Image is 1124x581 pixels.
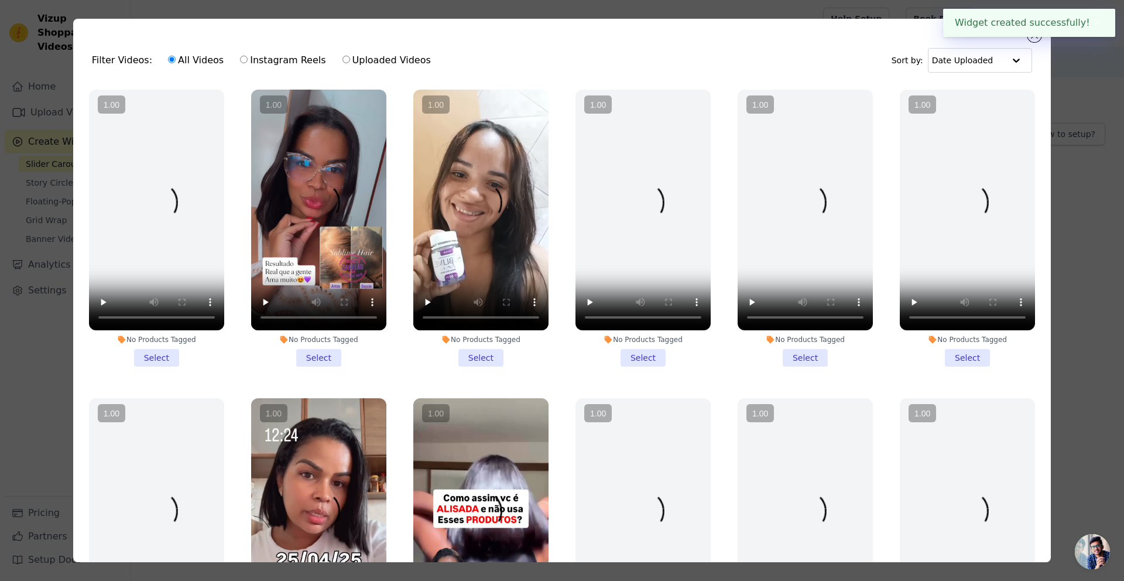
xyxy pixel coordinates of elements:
[943,9,1115,37] div: Widget created successfully!
[92,47,437,74] div: Filter Videos:
[413,335,549,344] div: No Products Tagged
[892,48,1033,73] div: Sort by:
[575,335,711,344] div: No Products Tagged
[738,335,873,344] div: No Products Tagged
[1075,534,1110,569] div: Bate-papo aberto
[167,53,224,68] label: All Videos
[900,335,1035,344] div: No Products Tagged
[239,53,326,68] label: Instagram Reels
[1090,16,1104,30] button: Close
[89,335,224,344] div: No Products Tagged
[342,53,431,68] label: Uploaded Videos
[251,335,386,344] div: No Products Tagged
